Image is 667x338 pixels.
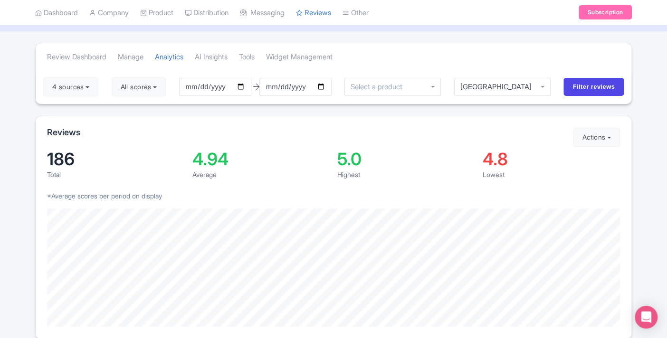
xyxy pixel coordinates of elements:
[460,83,545,91] div: [GEOGRAPHIC_DATA]
[483,169,620,179] div: Lowest
[573,128,620,147] button: Actions
[192,169,330,179] div: Average
[112,77,166,96] button: All scores
[195,44,228,70] a: AI Insights
[47,169,185,179] div: Total
[47,191,620,201] p: *Average scores per period on display
[337,150,475,168] div: 5.0
[192,150,330,168] div: 4.94
[579,6,632,20] a: Subscription
[47,128,80,137] h2: Reviews
[337,169,475,179] div: Highest
[266,44,333,70] a: Widget Management
[118,44,143,70] a: Manage
[43,77,98,96] button: 4 sources
[635,306,657,329] div: Open Intercom Messenger
[155,44,183,70] a: Analytics
[351,83,408,91] input: Select a product
[483,150,620,168] div: 4.8
[47,150,185,168] div: 186
[47,44,106,70] a: Review Dashboard
[563,78,624,96] input: Filter reviews
[239,44,255,70] a: Tools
